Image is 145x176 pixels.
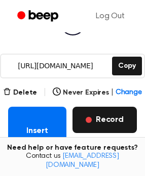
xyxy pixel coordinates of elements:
[72,107,137,133] button: Record
[111,87,114,98] span: |
[43,86,47,99] span: |
[46,153,119,169] a: [EMAIL_ADDRESS][DOMAIN_NAME]
[53,87,142,98] button: Never Expires|Change
[116,87,142,98] span: Change
[6,152,139,170] span: Contact us
[10,7,67,26] a: Beep
[112,57,142,75] button: Copy
[3,87,37,98] button: Delete
[86,4,135,28] a: Log Out
[8,107,66,165] button: Insert into Doc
